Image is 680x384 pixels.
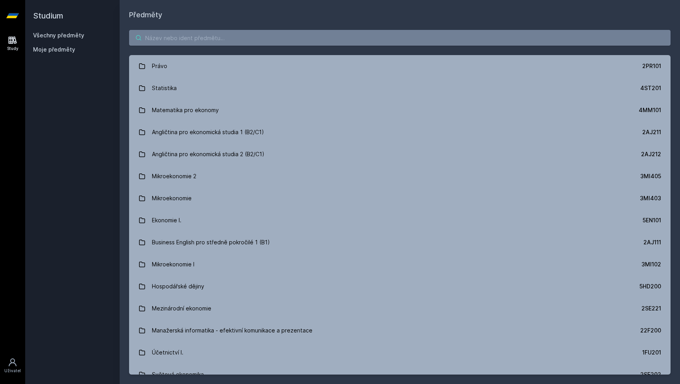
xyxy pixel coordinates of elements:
a: Mikroekonomie I 3MI102 [129,253,671,275]
div: 2AJ211 [642,128,661,136]
div: Právo [152,58,167,74]
input: Název nebo ident předmětu… [129,30,671,46]
a: Právo 2PR101 [129,55,671,77]
a: Uživatel [2,354,24,378]
a: Manažerská informatika - efektivní komunikace a prezentace 22F200 [129,319,671,342]
div: 3MI403 [640,194,661,202]
div: 2AJ212 [641,150,661,158]
div: 2AJ111 [643,238,661,246]
div: Světová ekonomika [152,367,204,382]
div: Angličtina pro ekonomická studia 2 (B2/C1) [152,146,264,162]
a: Účetnictví I. 1FU201 [129,342,671,364]
div: Angličtina pro ekonomická studia 1 (B2/C1) [152,124,264,140]
a: Všechny předměty [33,32,84,39]
div: 1FU201 [642,349,661,356]
div: Mikroekonomie [152,190,192,206]
div: Ekonomie I. [152,212,181,228]
a: Angličtina pro ekonomická studia 2 (B2/C1) 2AJ212 [129,143,671,165]
div: Mikroekonomie I [152,257,194,272]
a: Mikroekonomie 3MI403 [129,187,671,209]
div: 5HD200 [639,282,661,290]
a: Statistika 4ST201 [129,77,671,99]
div: Business English pro středně pokročilé 1 (B1) [152,234,270,250]
div: Uživatel [4,368,21,374]
div: 4ST201 [640,84,661,92]
h1: Předměty [129,9,671,20]
span: Moje předměty [33,46,75,54]
a: Mikroekonomie 2 3MI405 [129,165,671,187]
div: 2SE221 [641,305,661,312]
a: Hospodářské dějiny 5HD200 [129,275,671,297]
div: 22F200 [640,327,661,334]
div: 5EN101 [643,216,661,224]
a: Ekonomie I. 5EN101 [129,209,671,231]
div: Matematika pro ekonomy [152,102,219,118]
a: Business English pro středně pokročilé 1 (B1) 2AJ111 [129,231,671,253]
div: 4MM101 [639,106,661,114]
div: 2SE202 [640,371,661,378]
div: Účetnictví I. [152,345,183,360]
div: 2PR101 [642,62,661,70]
div: Statistika [152,80,177,96]
div: Study [7,46,18,52]
div: Mezinárodní ekonomie [152,301,211,316]
a: Mezinárodní ekonomie 2SE221 [129,297,671,319]
div: 3MI405 [640,172,661,180]
a: Study [2,31,24,55]
a: Matematika pro ekonomy 4MM101 [129,99,671,121]
div: Mikroekonomie 2 [152,168,196,184]
div: Manažerská informatika - efektivní komunikace a prezentace [152,323,312,338]
div: Hospodářské dějiny [152,279,204,294]
a: Angličtina pro ekonomická studia 1 (B2/C1) 2AJ211 [129,121,671,143]
div: 3MI102 [641,260,661,268]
